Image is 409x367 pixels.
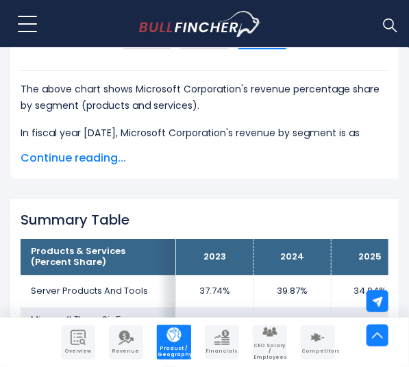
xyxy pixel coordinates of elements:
th: Products & Services (Percent Share) [21,239,176,276]
th: 2025 [332,239,409,276]
td: - [176,307,253,356]
td: - [253,307,331,356]
span: CEO Salary / Employees [254,343,286,360]
a: Company Competitors [301,325,335,359]
span: Product / Geography [158,346,190,357]
span: Financials [206,349,238,354]
span: Overview [62,349,94,354]
td: 34.94% [332,275,409,307]
span: Competitors [302,349,334,354]
td: 39.87% [253,275,331,307]
td: Microsoft Three Six Five Commercial Products And Cloud Services [21,307,176,356]
h2: Summary Table [21,212,388,228]
a: Company Product/Geography [157,325,191,359]
a: Company Overview [61,325,95,359]
p: In fiscal year [DATE], Microsoft Corporation's revenue by segment is as follows: [21,125,388,157]
td: 37.74% [176,275,253,307]
a: Company Employees [253,325,287,359]
img: Bullfincher logo [139,11,262,37]
td: 31.15% [332,307,409,356]
th: 2024 [253,239,331,276]
a: Go to homepage [139,11,286,37]
span: Continue reading... [21,150,388,166]
a: Company Revenue [109,325,143,359]
p: The above chart shows Microsoft Corporation's revenue percentage share by segment (products and s... [21,81,388,114]
th: 2023 [176,239,253,276]
td: Server Products And Tools [21,275,176,307]
a: Company Financials [205,325,239,359]
span: Revenue [110,349,142,354]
